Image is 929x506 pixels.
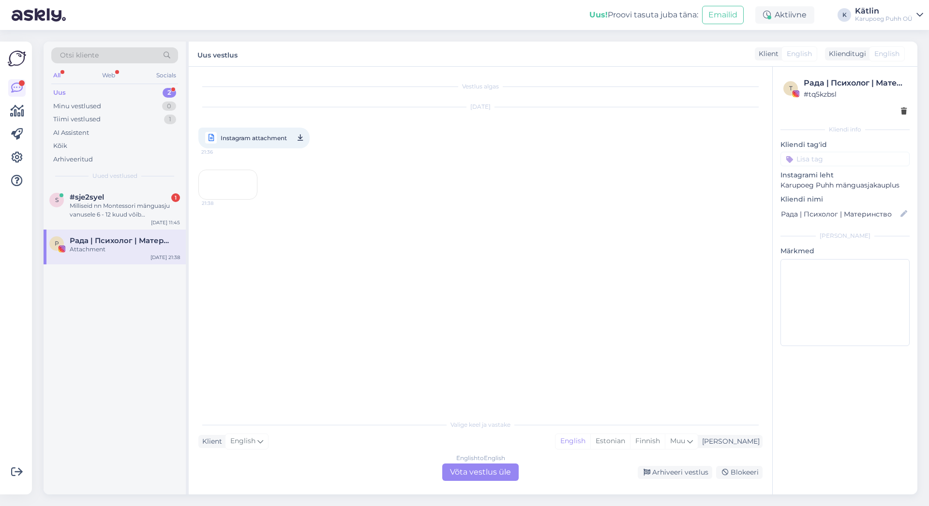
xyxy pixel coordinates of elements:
[855,7,913,15] div: Kätlin
[51,69,62,82] div: All
[154,69,178,82] div: Socials
[781,209,899,219] input: Lisa nimi
[70,193,104,202] span: #sje2syel
[780,194,910,204] p: Kliendi nimi
[874,49,899,59] span: English
[589,9,698,21] div: Proovi tasuta juba täna:
[590,434,630,448] div: Estonian
[197,47,238,60] label: Uus vestlus
[221,132,287,144] span: Instagram attachment
[442,463,519,481] div: Võta vestlus üle
[162,101,176,111] div: 0
[198,420,763,429] div: Valige keel ja vastake
[163,88,176,98] div: 2
[53,141,67,151] div: Kõik
[716,466,763,479] div: Blokeeri
[804,77,907,89] div: Рада | Психолог | Материнство
[698,436,760,447] div: [PERSON_NAME]
[780,246,910,256] p: Märkmed
[202,200,238,207] span: 21:38
[825,49,866,59] div: Klienditugi
[855,7,923,23] a: KätlinKarupoeg Puhh OÜ
[780,125,910,134] div: Kliendi info
[164,115,176,124] div: 1
[789,85,793,92] span: t
[55,240,59,247] span: Р
[8,49,26,68] img: Askly Logo
[780,152,910,166] input: Lisa tag
[230,436,255,447] span: English
[198,436,222,447] div: Klient
[92,172,137,180] span: Uued vestlused
[780,170,910,180] p: Instagrami leht
[780,231,910,240] div: [PERSON_NAME]
[198,102,763,111] div: [DATE]
[53,101,101,111] div: Minu vestlused
[755,49,779,59] div: Klient
[171,193,180,202] div: 1
[198,82,763,91] div: Vestlus algas
[456,454,505,463] div: English to English
[630,434,665,448] div: Finnish
[589,10,608,19] b: Uus!
[70,245,180,254] div: Attachment
[838,8,851,22] div: K
[755,6,814,24] div: Aktiivne
[638,466,712,479] div: Arhiveeri vestlus
[100,69,117,82] div: Web
[70,202,180,219] div: Milliseid nn Montessori mänguasju vanusele 6 - 12 kuud võib [PERSON_NAME] [GEOGRAPHIC_DATA] Kesku...
[53,88,66,98] div: Uus
[804,89,907,100] div: # tq5kzbsl
[787,49,812,59] span: English
[780,140,910,150] p: Kliendi tag'id
[201,146,238,158] span: 21:36
[555,434,590,448] div: English
[150,254,180,261] div: [DATE] 21:38
[855,15,913,23] div: Karupoeg Puhh OÜ
[151,219,180,226] div: [DATE] 11:45
[70,236,170,245] span: Рада | Психолог | Материнство
[198,128,310,148] a: Instagram attachment21:36
[670,436,685,445] span: Muu
[780,180,910,190] p: Karupoeg Puhh mänguasjakauplus
[60,50,99,60] span: Otsi kliente
[53,128,89,138] div: AI Assistent
[55,196,59,203] span: s
[702,6,744,24] button: Emailid
[53,115,101,124] div: Tiimi vestlused
[53,155,93,164] div: Arhiveeritud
